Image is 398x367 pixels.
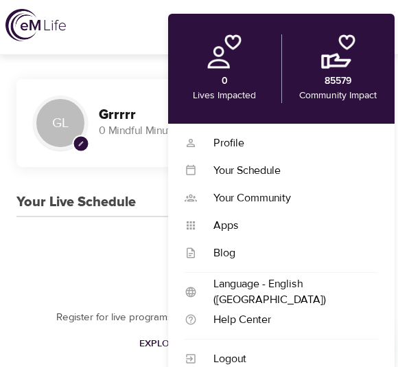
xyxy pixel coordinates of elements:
p: 85579 [325,74,351,89]
img: personal.png [207,34,242,69]
div: Language - English ([GEOGRAPHIC_DATA]) [197,276,378,308]
div: Help Center [197,312,378,328]
h3: Grrrrr [99,107,365,123]
img: logo [5,9,66,41]
p: 0 Mindful Minutes [99,123,365,139]
span: Explore Live Programs [139,335,259,353]
div: GL [33,96,88,151]
a: Explore Live Programs [134,331,264,357]
div: Apps [197,218,378,234]
div: Profile [197,135,378,151]
div: Your Community [197,190,378,206]
p: Lives Impacted [193,89,256,103]
p: Community Impact [299,89,377,103]
img: community.png [321,34,355,69]
p: Register for live programs to see your upcoming schedule here. [44,310,354,326]
div: Blog [197,245,378,261]
h3: Your Live Schedule [16,194,136,210]
div: Your Schedule [197,163,378,179]
div: Logout [197,351,378,367]
p: 0 [222,74,228,89]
